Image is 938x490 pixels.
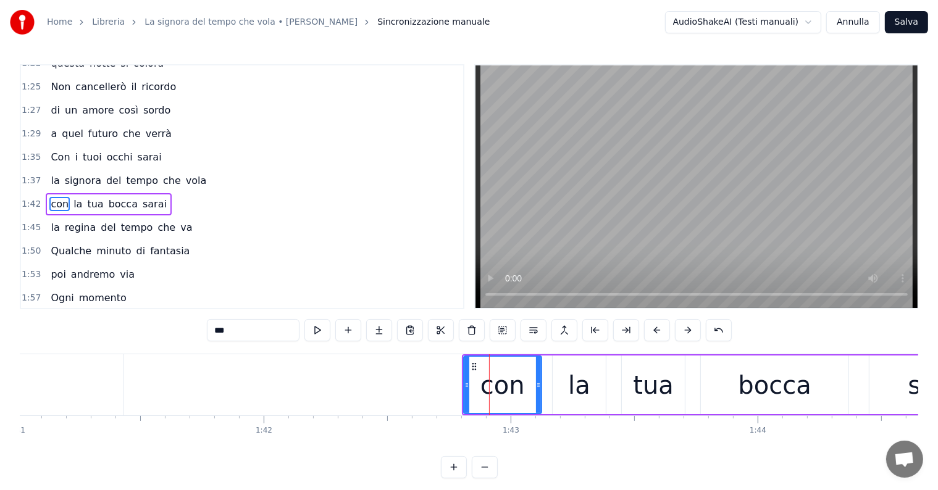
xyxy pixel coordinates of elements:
span: amore [81,103,115,117]
span: del [105,173,122,188]
span: tempo [125,173,159,188]
span: tuoi [82,150,103,164]
span: i [74,150,79,164]
span: sordo [142,103,172,117]
span: occhi [106,150,134,164]
div: tua [633,367,674,404]
span: sarai [141,197,168,211]
span: che [162,173,182,188]
span: Con [49,150,71,164]
span: momento [78,291,128,305]
span: del [99,220,117,235]
span: verrà [144,127,173,141]
span: così [118,103,140,117]
span: 1:50 [22,245,41,257]
span: che [122,127,142,141]
span: minuto [95,244,132,258]
img: youka [10,10,35,35]
div: 1:41 [9,426,25,436]
span: il [130,80,138,94]
span: di [135,244,147,258]
span: con [49,197,70,211]
span: fantasia [149,244,191,258]
span: 1:37 [22,175,41,187]
a: Home [47,16,72,28]
span: 1:42 [22,198,41,210]
a: Aprire la chat [886,441,923,478]
span: Qualche [49,244,93,258]
div: con [480,367,525,404]
span: 1:35 [22,151,41,164]
nav: breadcrumb [47,16,490,28]
span: poi [49,267,67,281]
span: a [49,127,58,141]
span: cancellerò [74,80,127,94]
span: tempo [120,220,154,235]
span: vola [185,173,208,188]
span: andremo [70,267,117,281]
span: la [49,220,61,235]
span: di [49,103,61,117]
span: 1:53 [22,268,41,281]
span: regina [64,220,98,235]
span: che [156,220,177,235]
span: Non [49,80,72,94]
span: un [64,103,78,117]
span: 1:57 [22,292,41,304]
div: la [568,367,590,404]
span: bocca [107,197,139,211]
span: ricordo [140,80,177,94]
span: signora [64,173,103,188]
span: via [119,267,136,281]
span: 1:45 [22,222,41,234]
span: tua [86,197,104,211]
span: la [49,173,61,188]
span: la [72,197,83,211]
span: va [179,220,193,235]
span: 1:27 [22,104,41,117]
span: 1:25 [22,81,41,93]
div: 1:44 [750,426,766,436]
span: 1:29 [22,128,41,140]
span: futuro [87,127,119,141]
span: Sincronizzazione manuale [377,16,490,28]
a: La signora del tempo che vola • [PERSON_NAME] [144,16,358,28]
div: 1:42 [256,426,272,436]
div: bocca [739,367,811,404]
div: 1:43 [503,426,519,436]
button: Annulla [826,11,880,33]
span: Ogni [49,291,75,305]
a: Libreria [92,16,125,28]
button: Salva [885,11,928,33]
span: sarai [136,150,163,164]
span: quel [61,127,85,141]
